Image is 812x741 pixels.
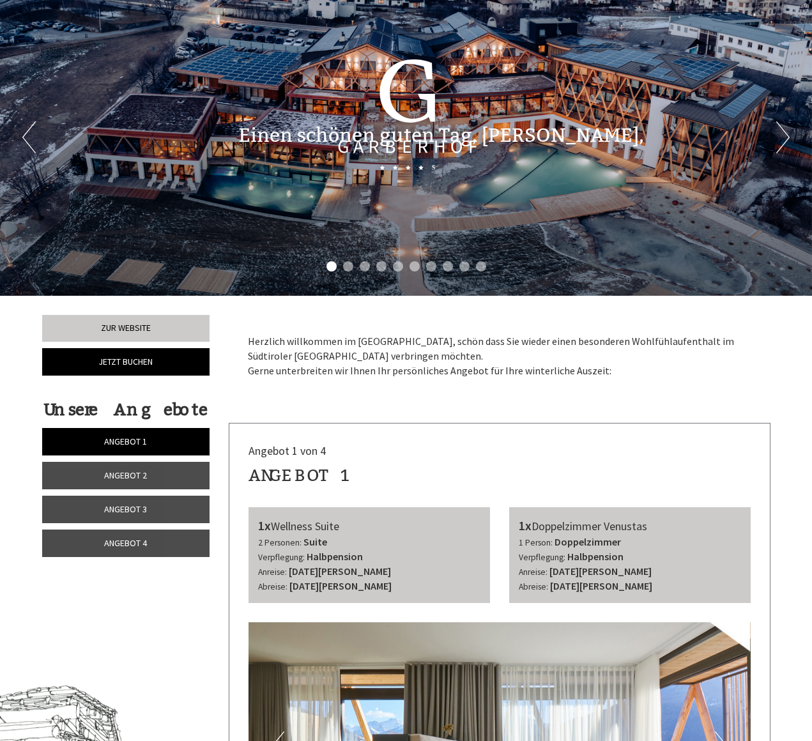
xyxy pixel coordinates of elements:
[258,537,302,548] small: 2 Personen:
[104,470,147,481] span: Angebot 2
[289,579,392,592] b: [DATE][PERSON_NAME]
[249,464,351,487] div: Angebot 1
[42,398,210,422] div: Unsere Angebote
[258,517,480,535] div: Wellness Suite
[519,567,548,577] small: Anreise:
[238,125,644,146] h1: Einen schönen guten Tag, [PERSON_NAME],
[289,565,391,577] b: [DATE][PERSON_NAME]
[550,579,652,592] b: [DATE][PERSON_NAME]
[519,537,553,548] small: 1 Person:
[307,550,363,563] b: Halbpension
[519,581,548,592] small: Abreise:
[303,535,327,548] b: Suite
[519,552,565,563] small: Verpflegung:
[549,565,652,577] b: [DATE][PERSON_NAME]
[519,517,741,535] div: Doppelzimmer Venustas
[258,567,287,577] small: Anreise:
[258,552,305,563] small: Verpflegung:
[258,517,271,533] b: 1x
[104,436,147,447] span: Angebot 1
[42,315,210,342] a: Zur Website
[42,348,210,376] a: Jetzt buchen
[567,550,624,563] b: Halbpension
[555,535,621,548] b: Doppelzimmer
[249,443,326,458] span: Angebot 1 von 4
[104,503,147,515] span: Angebot 3
[258,581,287,592] small: Abreise:
[519,517,532,533] b: 1x
[248,334,751,378] p: Herzlich willkommen im [GEOGRAPHIC_DATA], schön dass Sie wieder einen besonderen Wohlfühlaufentha...
[104,537,147,549] span: Angebot 4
